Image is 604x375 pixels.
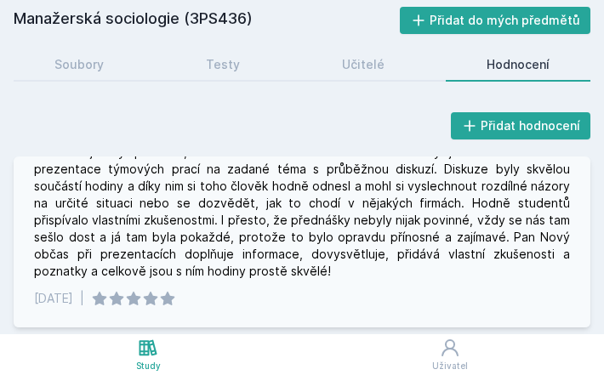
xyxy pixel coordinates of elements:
div: Uživatel [432,360,468,372]
div: Soubory [54,56,104,73]
div: Study [136,360,161,372]
div: Testy [206,56,240,73]
div: [DATE] [34,290,73,307]
div: Velice zajímavý předmět, kde se toho mnoho dovíte. Přednášky jsou dělané formou prezentace týmový... [34,144,570,280]
a: Hodnocení [446,48,590,82]
a: Soubory [14,48,145,82]
div: Hodnocení [487,56,550,73]
div: | [80,290,84,307]
button: Přidat do mých předmětů [400,7,591,34]
div: Učitelé [342,56,385,73]
a: Testy [165,48,281,82]
button: Přidat hodnocení [451,112,591,139]
a: Učitelé [301,48,425,82]
h2: Manažerská sociologie (3PS436) [14,7,400,34]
